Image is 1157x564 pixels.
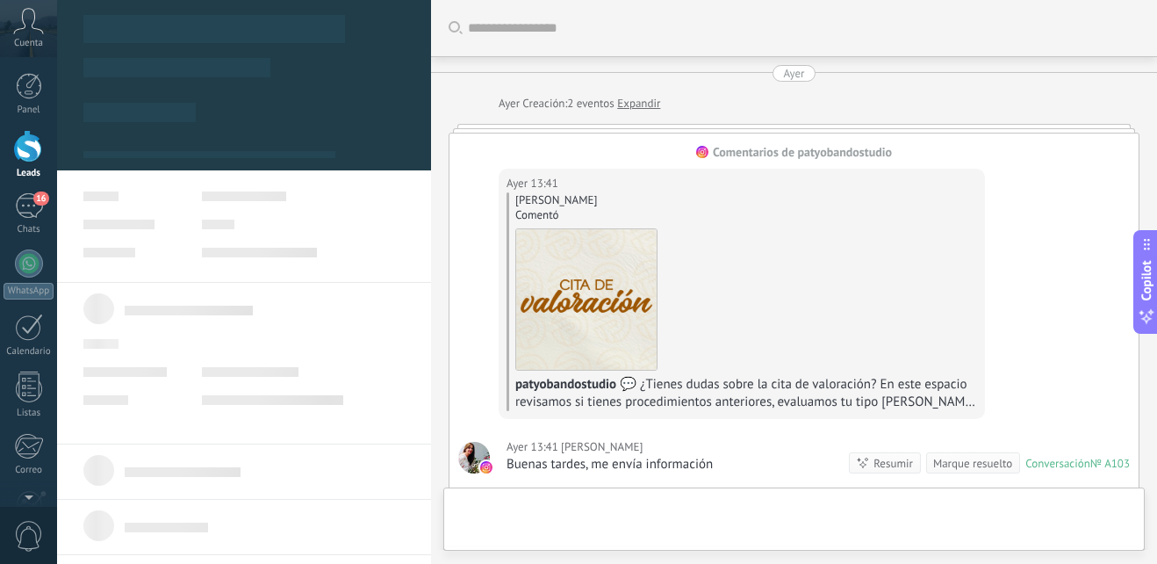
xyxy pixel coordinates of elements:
div: Calendario [4,346,54,358]
img: instagram.svg [480,461,492,474]
div: Buenas tardes, me envía información [507,456,713,474]
span: 16 [33,192,48,206]
div: Marque resuelto [933,455,1012,472]
div: [PERSON_NAME] Comentó [515,192,976,222]
div: Ayer [783,65,804,82]
div: Resumir [873,455,913,472]
a: Expandir [617,95,660,112]
div: Leads [4,168,54,179]
div: Panel [4,105,54,116]
div: Creación: [499,95,660,112]
div: WhatsApp [4,283,54,300]
span: Mercedes Berrazueta [458,442,490,474]
img: 18088857628742526 [516,229,657,370]
div: Conversación [1025,456,1090,471]
div: Listas [4,408,54,419]
span: Copilot [1138,261,1155,301]
div: Ayer 13:41 [507,175,561,192]
span: Mercedes Berrazueta [561,438,643,456]
span: Cuenta [14,38,43,49]
div: Chats [4,224,54,235]
div: Correo [4,465,54,476]
div: Comentarios de patyobandostudio [713,144,892,160]
div: № A103 [1090,456,1130,471]
span: 💬 ¿Tienes dudas sobre la cita de valoración? En este espacio revisamos si tienes procedimientos a... [515,376,976,481]
div: Ayer 13:41 [507,438,561,456]
span: 2 eventos [567,95,614,112]
div: Ayer [499,95,522,112]
img: instagram.svg [696,146,708,158]
span: patyobandostudio [515,376,616,393]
